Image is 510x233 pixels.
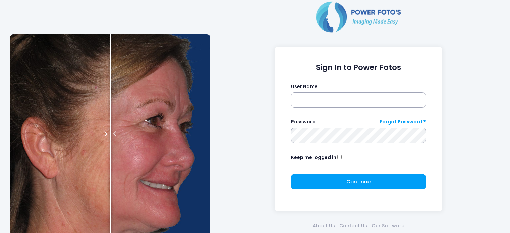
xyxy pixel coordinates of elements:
[346,178,371,185] span: Continue
[291,118,316,125] label: Password
[291,83,318,90] label: User Name
[310,222,337,229] a: About Us
[369,222,406,229] a: Our Software
[291,154,336,161] label: Keep me logged in
[291,63,426,72] h1: Sign In to Power Fotos
[337,222,369,229] a: Contact Us
[291,174,426,189] button: Continue
[380,118,426,125] a: Forgot Password ?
